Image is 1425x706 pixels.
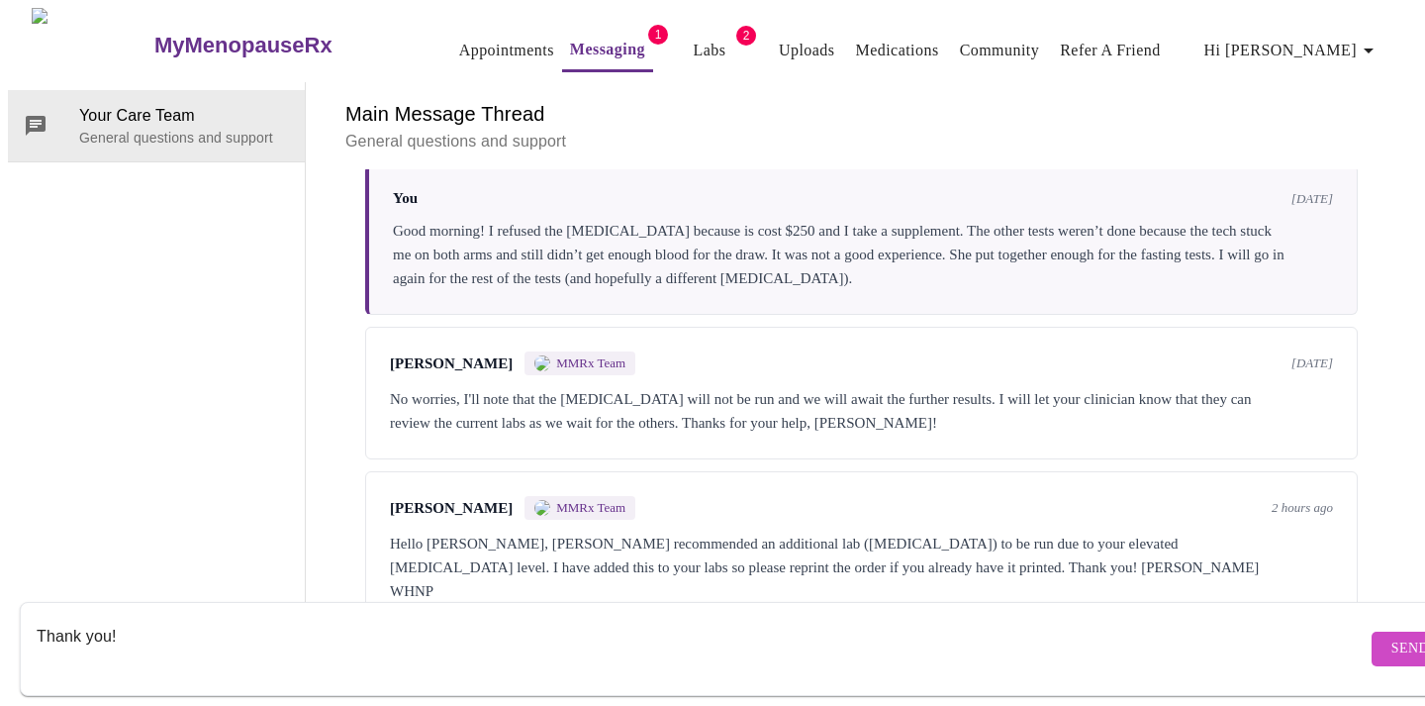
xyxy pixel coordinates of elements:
[648,25,668,45] span: 1
[8,90,305,161] div: Your Care TeamGeneral questions and support
[1272,500,1333,516] span: 2 hours ago
[79,128,289,148] p: General questions and support
[1196,31,1388,70] button: Hi [PERSON_NAME]
[393,219,1333,290] div: Good morning! I refused the [MEDICAL_DATA] because is cost $250 and I take a supplement. The othe...
[694,37,726,64] a: Labs
[390,387,1333,435] div: No worries, I'll note that the [MEDICAL_DATA] will not be run and we will await the further resul...
[451,31,562,70] button: Appointments
[37,617,1367,680] textarea: Send a message about your appointment
[960,37,1040,64] a: Community
[1291,191,1333,207] span: [DATE]
[556,355,625,371] span: MMRx Team
[848,31,947,70] button: Medications
[345,98,1377,130] h6: Main Message Thread
[562,30,653,72] button: Messaging
[534,355,550,371] img: MMRX
[32,8,151,82] img: MyMenopauseRx Logo
[393,190,418,207] span: You
[345,130,1377,153] p: General questions and support
[570,36,645,63] a: Messaging
[779,37,835,64] a: Uploads
[952,31,1048,70] button: Community
[459,37,554,64] a: Appointments
[390,500,513,517] span: [PERSON_NAME]
[856,37,939,64] a: Medications
[390,355,513,372] span: [PERSON_NAME]
[154,33,332,58] h3: MyMenopauseRx
[771,31,843,70] button: Uploads
[1052,31,1169,70] button: Refer a Friend
[390,532,1333,603] div: Hello [PERSON_NAME], [PERSON_NAME] recommended an additional lab ([MEDICAL_DATA]) to be run due t...
[534,500,550,516] img: MMRX
[736,26,756,46] span: 2
[556,500,625,516] span: MMRx Team
[79,104,289,128] span: Your Care Team
[678,31,741,70] button: Labs
[1060,37,1161,64] a: Refer a Friend
[151,11,411,80] a: MyMenopauseRx
[1204,37,1380,64] span: Hi [PERSON_NAME]
[1291,355,1333,371] span: [DATE]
